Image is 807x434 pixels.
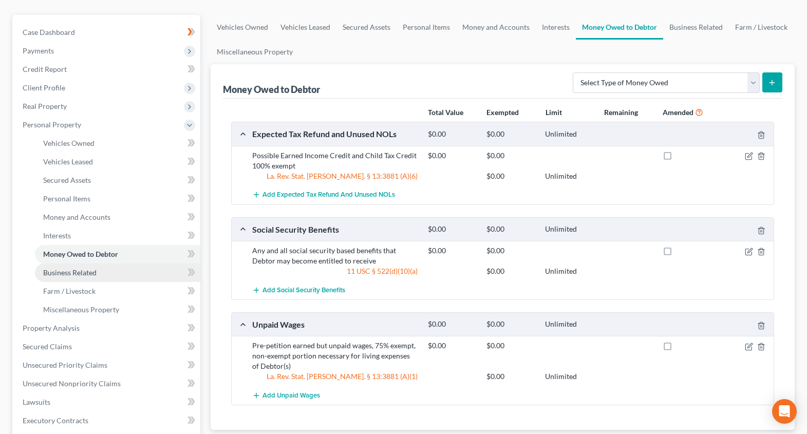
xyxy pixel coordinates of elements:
div: $0.00 [481,150,540,161]
a: Business Related [35,263,200,282]
div: $0.00 [423,319,481,329]
div: $0.00 [481,371,540,382]
a: Business Related [663,15,729,40]
span: Unsecured Priority Claims [23,361,107,369]
strong: Exempted [486,108,519,117]
span: Executory Contracts [23,416,88,425]
span: Add Expected Tax Refund and Unused NOLs [262,191,395,199]
div: $0.00 [423,246,481,256]
span: Vehicles Leased [43,157,93,166]
a: Interests [35,227,200,245]
div: Pre-petition earned but unpaid wages, 75% exempt, non-exempt portion necessary for living expense... [247,341,423,371]
div: 11 USC § 522(d)(10)(a) [247,266,423,276]
a: Executory Contracts [14,411,200,430]
div: Unlimited [540,266,598,276]
div: La. Rev. Stat. [PERSON_NAME]. § 13:3881 (A)(6) [247,171,423,181]
div: La. Rev. Stat. [PERSON_NAME]. § 13:3881 (A)(1) [247,371,423,382]
span: Lawsuits [23,398,50,406]
a: Interests [536,15,576,40]
span: Interests [43,231,71,240]
span: Personal Items [43,194,90,203]
a: Personal Items [35,190,200,208]
a: Vehicles Owned [35,134,200,153]
span: Add Unpaid Wages [262,391,320,400]
a: Case Dashboard [14,23,200,42]
a: Farm / Livestock [35,282,200,300]
span: Secured Assets [43,176,91,184]
a: Money Owed to Debtor [576,15,663,40]
span: Miscellaneous Property [43,305,119,314]
a: Money and Accounts [35,208,200,227]
span: Money and Accounts [43,213,110,221]
div: Open Intercom Messenger [772,399,797,424]
div: $0.00 [423,129,481,139]
a: Secured Assets [35,171,200,190]
div: Expected Tax Refund and Unused NOLs [247,128,423,139]
strong: Amended [663,108,693,117]
div: $0.00 [481,246,540,256]
span: Business Related [43,268,97,277]
div: $0.00 [481,129,540,139]
a: Secured Claims [14,337,200,356]
a: Money Owed to Debtor [35,245,200,263]
a: Vehicles Leased [35,153,200,171]
div: Unlimited [540,224,598,234]
div: Social Security Benefits [247,224,423,235]
a: Unsecured Nonpriority Claims [14,374,200,393]
div: $0.00 [481,341,540,351]
div: Any and all social security based benefits that Debtor may become entitled to receive [247,246,423,266]
div: Possible Earned Income Credit and Child Tax Credit 100% exempt [247,150,423,171]
a: Vehicles Owned [211,15,274,40]
strong: Remaining [604,108,638,117]
div: Money Owed to Debtor [223,83,322,96]
a: Farm / Livestock [729,15,794,40]
span: Unsecured Nonpriority Claims [23,379,121,388]
span: Farm / Livestock [43,287,96,295]
a: Money and Accounts [456,15,536,40]
span: Real Property [23,102,67,110]
div: $0.00 [481,171,540,181]
div: Unlimited [540,371,598,382]
div: $0.00 [481,266,540,276]
span: Money Owed to Debtor [43,250,118,258]
a: Personal Items [397,15,456,40]
a: Credit Report [14,60,200,79]
button: Add Expected Tax Refund and Unused NOLs [252,185,395,204]
div: $0.00 [423,224,481,234]
div: $0.00 [481,319,540,329]
span: Add Social Security Benefits [262,286,345,294]
div: $0.00 [423,150,481,161]
span: Credit Report [23,65,67,73]
div: Unlimited [540,319,598,329]
span: Secured Claims [23,342,72,351]
div: $0.00 [481,224,540,234]
span: Personal Property [23,120,81,129]
a: Secured Assets [336,15,397,40]
a: Property Analysis [14,319,200,337]
strong: Total Value [428,108,463,117]
a: Miscellaneous Property [211,40,299,64]
span: Vehicles Owned [43,139,95,147]
span: Property Analysis [23,324,80,332]
div: $0.00 [423,341,481,351]
a: Lawsuits [14,393,200,411]
button: Add Social Security Benefits [252,280,345,299]
span: Case Dashboard [23,28,75,36]
button: Add Unpaid Wages [252,386,320,405]
a: Vehicles Leased [274,15,336,40]
div: Unlimited [540,129,598,139]
div: Unpaid Wages [247,319,423,330]
div: Unlimited [540,171,598,181]
strong: Limit [546,108,562,117]
span: Payments [23,46,54,55]
a: Miscellaneous Property [35,300,200,319]
a: Unsecured Priority Claims [14,356,200,374]
span: Client Profile [23,83,65,92]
